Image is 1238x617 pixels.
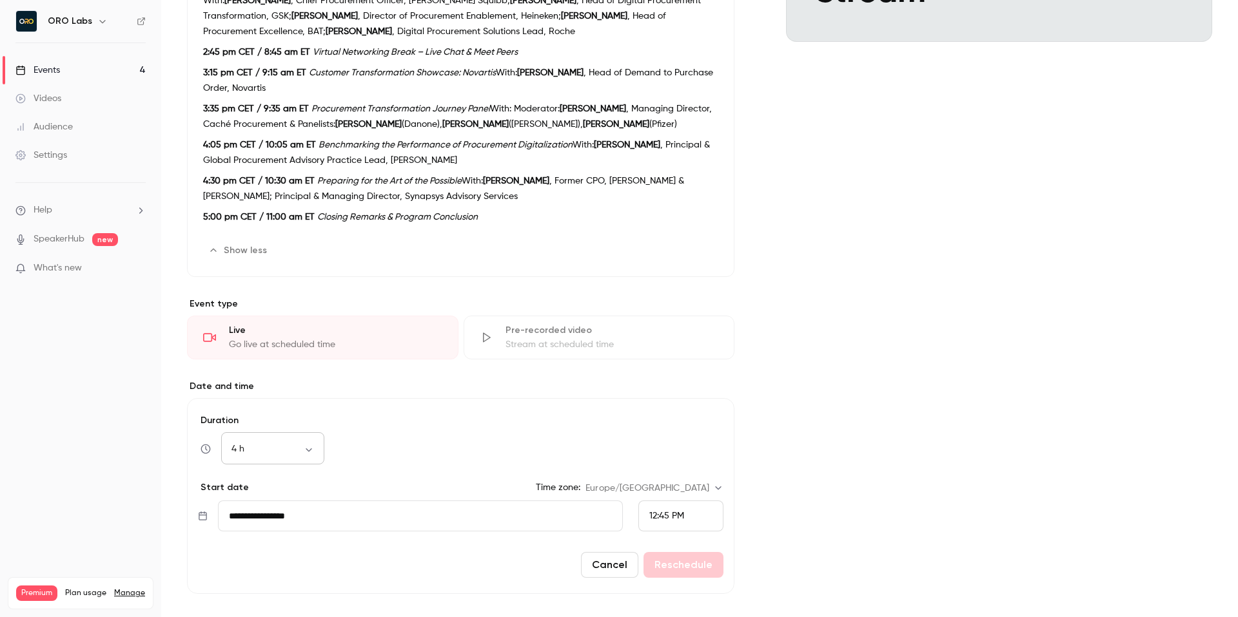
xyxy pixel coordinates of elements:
[187,380,734,393] label: Date and time
[203,48,310,57] strong: 2:45 pm CET / 8:45 am ET
[313,48,518,57] em: Virtual Networking Break – Live Chat & Meet Peers
[649,511,684,520] span: 12:45 PM
[114,588,145,598] a: Manage
[317,213,478,222] em: Closing Remarks & Program Conclusion
[15,204,146,217] li: help-dropdown-opener
[506,338,719,351] div: Stream at scheduled time
[561,12,627,21] strong: [PERSON_NAME]
[15,64,60,77] div: Events
[594,140,660,149] strong: [PERSON_NAME]
[203,68,306,77] strong: 3:15 pm CET / 9:15 am ET
[203,65,718,96] p: With: , Head of Demand to Purchase Order, Novartis
[560,104,626,113] strong: [PERSON_NAME]
[229,338,442,351] div: Go live at scheduled time
[16,585,57,601] span: Premium
[638,500,723,531] div: From
[442,120,509,129] strong: [PERSON_NAME]
[203,176,315,185] strong: 4:30 pm CET / 10:30 am ET
[203,104,309,113] strong: 3:35 pm CET / 9:35 am ET
[198,414,723,427] label: Duration
[229,324,442,337] div: Live
[203,140,316,149] strong: 4:05 pm CET / 10:05 am ET
[483,176,549,185] strong: [PERSON_NAME]
[187,298,734,310] p: Event type
[34,204,52,217] span: Help
[203,213,315,222] strong: 5:00 pm CET / 11:00 am ET
[34,261,82,275] span: What's new
[48,15,92,28] h6: ORO Labs
[15,92,61,105] div: Videos
[15,120,73,133] div: Audience
[203,101,718,132] p: With: Moderator: , Managing Director, Caché Procurement & Panelists: (Danone), ([PERSON_NAME]), (...
[319,140,573,149] em: Benchmarking the Performance of Procurement Digitalization
[34,233,84,246] a: SpeakerHub
[464,316,735,359] div: Pre-recorded videoStream at scheduled time
[203,137,718,168] p: With: , Principal & Global Procurement Advisory Practice Lead, [PERSON_NAME]
[506,324,719,337] div: Pre-recorded video
[92,233,118,246] span: new
[309,68,496,77] em: Customer Transformation Showcase: Novartis
[187,316,458,359] div: LiveGo live at scheduled time
[15,149,67,162] div: Settings
[317,176,462,185] em: Preparing for the Art of the Possible
[291,12,358,21] strong: [PERSON_NAME]
[581,552,638,578] button: Cancel
[335,120,402,129] strong: [PERSON_NAME]
[198,481,249,494] p: Start date
[130,263,146,274] iframe: Noticeable Trigger
[583,120,649,129] strong: [PERSON_NAME]
[326,27,392,36] strong: [PERSON_NAME]
[585,482,723,495] div: Europe/[GEOGRAPHIC_DATA]
[517,68,584,77] strong: [PERSON_NAME]
[203,240,275,261] button: Show less
[311,104,490,113] em: Procurement Transformation Journey Panel
[203,173,718,204] p: With: , Former CPO, [PERSON_NAME] & [PERSON_NAME]; Principal & Managing Director, Synapsys Adviso...
[65,588,106,598] span: Plan usage
[536,481,580,494] label: Time zone:
[221,442,324,455] div: 4 h
[16,11,37,32] img: ORO Labs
